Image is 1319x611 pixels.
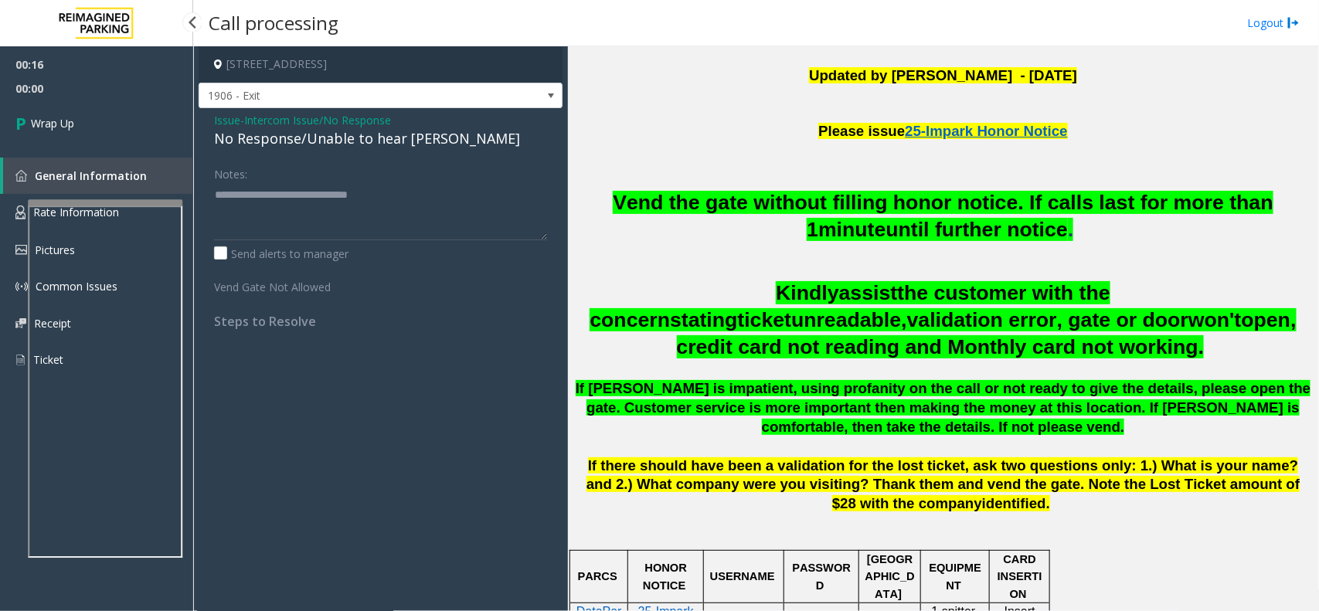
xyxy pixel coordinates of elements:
a: Logout [1247,15,1300,31]
span: ticket [738,308,792,331]
span: open, credit card not reading and Monthly card not working. [677,308,1297,358]
span: won't [1188,308,1242,331]
img: 'icon' [15,318,26,328]
a: General Information [3,158,193,194]
span: the customer with the concern [590,281,1110,331]
h3: Call processing [201,4,346,42]
span: Vend the gate without filling honor notice. If calls last for more than 1 [613,191,1273,241]
span: [GEOGRAPHIC_DATA] [865,553,915,600]
label: Notes: [214,161,247,182]
span: 25-Impark Honor Notice [905,123,1067,139]
span: identified [982,495,1046,511]
img: 'icon' [15,205,25,219]
span: . [1046,495,1050,511]
span: validation error, gate or door [907,308,1188,331]
img: 'icon' [15,170,27,182]
span: HONOR NOTICE [643,562,690,591]
img: logout [1287,15,1300,31]
span: EQUIPMENT [930,562,982,591]
span: If there should have been a validation for the lost ticket, ask two questions only: 1.) What is y... [586,457,1300,512]
label: Vend Gate Not Allowed [210,273,352,295]
span: - [240,113,391,127]
span: PASSWORD [792,562,851,591]
span: PARCS [578,570,617,582]
b: Updated by [PERSON_NAME] - [DATE] [809,67,1077,83]
span: Kindly [776,281,838,304]
span: assist [839,281,898,304]
div: No Response/Unable to hear [PERSON_NAME] [214,128,547,149]
span: Please issue [818,123,905,139]
a: 25-Impark Honor Notice [905,115,1067,141]
label: Send alerts to manager [214,246,348,262]
span: General Information [35,168,147,183]
span: until further notice [886,218,1068,241]
span: Issue [214,112,240,128]
span: stating [670,308,737,331]
img: 'icon' [15,280,28,293]
span: USERNAME [710,570,775,582]
span: Intercom Issue/No Response [244,112,391,128]
span: 1906 - Exit [199,83,489,108]
img: 'icon' [15,353,25,367]
img: 'icon' [15,245,27,255]
span: CARD INSERTION [998,553,1042,600]
span: If [PERSON_NAME] is impatient, using profanity on the call or not ready to give the details, plea... [576,380,1311,435]
span: Wrap Up [31,115,74,131]
span: . [1068,218,1073,241]
span: minute [818,218,886,241]
h4: [STREET_ADDRESS] [199,46,563,83]
span: unreadable, [791,308,907,331]
h4: Steps to Resolve [214,314,547,329]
